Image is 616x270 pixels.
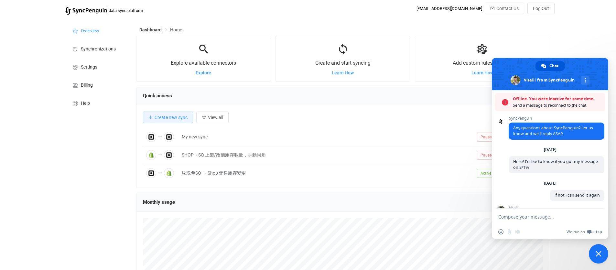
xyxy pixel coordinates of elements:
span: Any questions about SyncPenguin? Let us know and we'll reply ASAP. [513,125,593,136]
div: My new sync [178,133,474,141]
div: [EMAIL_ADDRESS][DOMAIN_NAME] [416,6,482,11]
div: SHOP→SQ 上架/改價庫存數量，手動同步 [178,151,474,159]
span: Paused [477,151,497,160]
span: Send a message to reconnect to the chat. [513,102,602,109]
a: Learn How [471,70,493,75]
img: Square Inventory Quantities [146,168,156,178]
span: Dashboard [139,27,162,32]
span: Synchronizations [81,47,116,52]
span: Explore available connectors [171,60,236,66]
div: Breadcrumb [139,27,182,32]
span: Create new sync [155,115,188,120]
img: Square Customers [164,132,174,142]
a: Billing [65,76,130,94]
span: Help [81,101,90,106]
span: Home [170,27,182,32]
a: Overview [65,21,130,39]
span: Paused [477,133,497,142]
span: data sync platform [109,8,143,13]
img: Shopify Inventory Quantities [146,150,156,160]
button: Log Out [527,3,555,14]
button: Create new sync [143,112,193,123]
span: Overview [81,28,99,34]
span: Quick access [143,93,172,99]
span: Chat [549,61,558,71]
button: Contact Us [485,3,524,14]
span: Hello! I'd like to know if you got my message on 8/19? [513,159,598,170]
span: We run on [567,229,585,234]
div: [DATE] [544,148,557,152]
span: Billing [81,83,93,88]
span: Log Out [533,6,549,11]
span: Add custom rules or filters [453,60,512,66]
a: Settings [65,58,130,76]
a: Help [65,94,130,112]
span: SyncPenguin [509,116,604,121]
a: We run onCrisp [567,229,602,234]
div: [DATE] [544,181,557,185]
img: Shopify Inventory Quantities [164,168,174,178]
button: View all [196,112,229,123]
textarea: Compose your message... [498,209,589,225]
span: Contact Us [496,6,519,11]
a: Chat [535,61,565,71]
img: Square Inventory Quantities [164,150,174,160]
img: Square Customers [146,132,156,142]
a: |data sync platform [65,6,143,15]
a: Synchronizations [65,39,130,58]
span: if not i can send it again [555,192,600,198]
a: Explore [196,70,211,75]
a: Learn How [332,70,354,75]
span: Offline. You were inactive for some time. [513,96,602,102]
span: Insert an emoji [498,229,503,234]
span: Vitalii [509,206,528,210]
span: Monthly usage [143,199,175,205]
span: View all [208,115,223,120]
span: Active [477,169,495,178]
span: Create and start syncing [315,60,371,66]
div: 玫瑰色SQ → Shop 銷售庫存變更 [178,169,474,177]
span: Crisp [592,229,602,234]
a: Close chat [589,244,608,264]
span: | [107,6,109,15]
img: syncpenguin.svg [65,7,107,15]
span: Settings [81,65,97,70]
